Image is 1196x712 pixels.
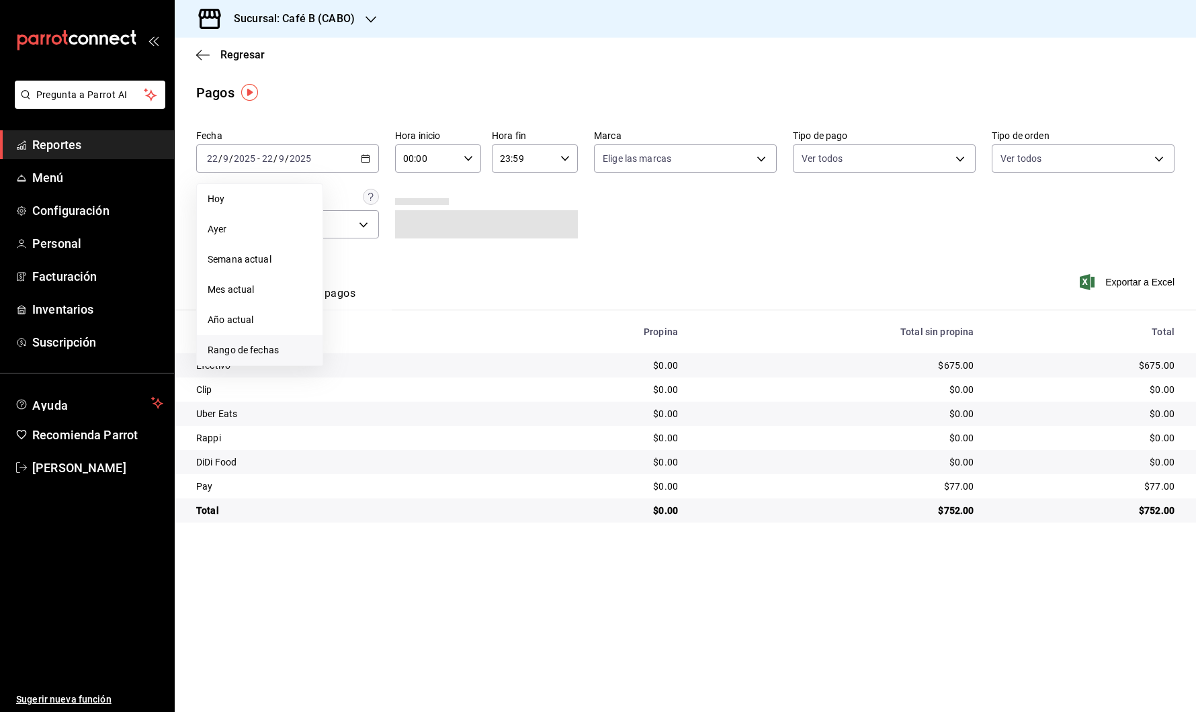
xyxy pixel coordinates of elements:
[196,455,505,469] div: DiDi Food
[196,504,505,517] div: Total
[603,152,671,165] span: Elige las marcas
[996,359,1174,372] div: $675.00
[526,326,678,337] div: Propina
[699,326,974,337] div: Total sin propina
[285,153,289,164] span: /
[229,153,233,164] span: /
[15,81,165,109] button: Pregunta a Parrot AI
[261,153,273,164] input: --
[208,313,312,327] span: Año actual
[208,343,312,357] span: Rango de fechas
[241,84,258,101] img: Tooltip marker
[196,359,505,372] div: Efectivo
[996,504,1174,517] div: $752.00
[32,300,163,318] span: Inventarios
[699,480,974,493] div: $77.00
[208,253,312,267] span: Semana actual
[222,153,229,164] input: --
[32,136,163,154] span: Reportes
[196,480,505,493] div: Pay
[32,234,163,253] span: Personal
[996,431,1174,445] div: $0.00
[305,287,355,310] button: Ver pagos
[196,326,505,337] div: Tipo de pago
[996,407,1174,420] div: $0.00
[257,153,260,164] span: -
[196,383,505,396] div: Clip
[196,48,265,61] button: Regresar
[208,192,312,206] span: Hoy
[526,359,678,372] div: $0.00
[1000,152,1041,165] span: Ver todos
[699,359,974,372] div: $675.00
[492,131,578,140] label: Hora fin
[996,326,1174,337] div: Total
[148,35,159,46] button: open_drawer_menu
[699,431,974,445] div: $0.00
[9,97,165,112] a: Pregunta a Parrot AI
[36,88,144,102] span: Pregunta a Parrot AI
[196,407,505,420] div: Uber Eats
[526,480,678,493] div: $0.00
[196,83,234,103] div: Pagos
[594,131,777,140] label: Marca
[196,431,505,445] div: Rappi
[223,11,355,27] h3: Sucursal: Café B (CABO)
[208,283,312,297] span: Mes actual
[699,383,974,396] div: $0.00
[32,267,163,285] span: Facturación
[289,153,312,164] input: ----
[526,455,678,469] div: $0.00
[218,153,222,164] span: /
[992,131,1174,140] label: Tipo de orden
[16,693,163,707] span: Sugerir nueva función
[32,333,163,351] span: Suscripción
[699,455,974,469] div: $0.00
[802,152,843,165] span: Ver todos
[699,504,974,517] div: $752.00
[220,48,265,61] span: Regresar
[526,504,678,517] div: $0.00
[1082,274,1174,290] button: Exportar a Excel
[206,153,218,164] input: --
[395,131,481,140] label: Hora inicio
[196,131,379,140] label: Fecha
[996,480,1174,493] div: $77.00
[32,459,163,477] span: [PERSON_NAME]
[32,169,163,187] span: Menú
[996,455,1174,469] div: $0.00
[208,222,312,236] span: Ayer
[526,383,678,396] div: $0.00
[699,407,974,420] div: $0.00
[273,153,277,164] span: /
[32,426,163,444] span: Recomienda Parrot
[526,407,678,420] div: $0.00
[996,383,1174,396] div: $0.00
[233,153,256,164] input: ----
[278,153,285,164] input: --
[32,202,163,220] span: Configuración
[32,395,146,411] span: Ayuda
[526,431,678,445] div: $0.00
[793,131,976,140] label: Tipo de pago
